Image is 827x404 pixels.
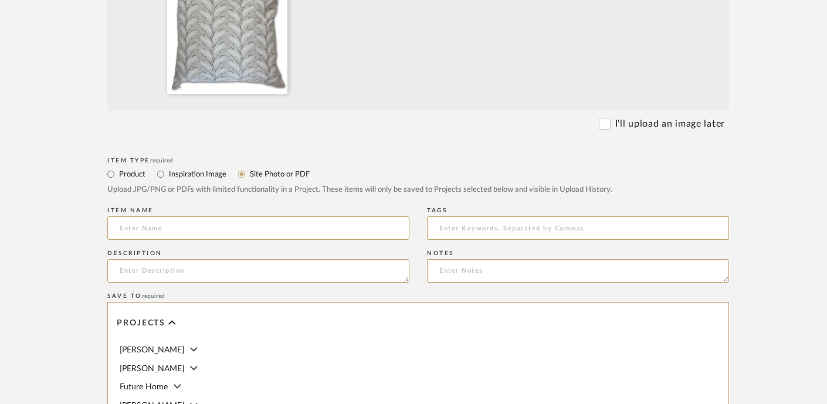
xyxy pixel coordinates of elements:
[120,365,184,373] span: [PERSON_NAME]
[107,216,409,240] input: Enter Name
[142,293,165,299] span: required
[107,293,729,300] div: Save To
[107,167,729,181] mat-radio-group: Select item type
[107,184,729,196] div: Upload JPG/PNG or PDFs with limited functionality in a Project. These items will only be saved to...
[120,346,184,354] span: [PERSON_NAME]
[118,168,145,181] label: Product
[107,207,409,214] div: Item name
[427,207,729,214] div: Tags
[150,158,173,164] span: required
[107,250,409,257] div: Description
[427,250,729,257] div: Notes
[615,117,725,131] label: I'll upload an image later
[117,318,165,328] span: Projects
[120,383,168,391] span: Future Home
[107,157,729,164] div: Item Type
[168,168,226,181] label: Inspiration Image
[427,216,729,240] input: Enter Keywords, Separated by Commas
[249,168,310,181] label: Site Photo or PDF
